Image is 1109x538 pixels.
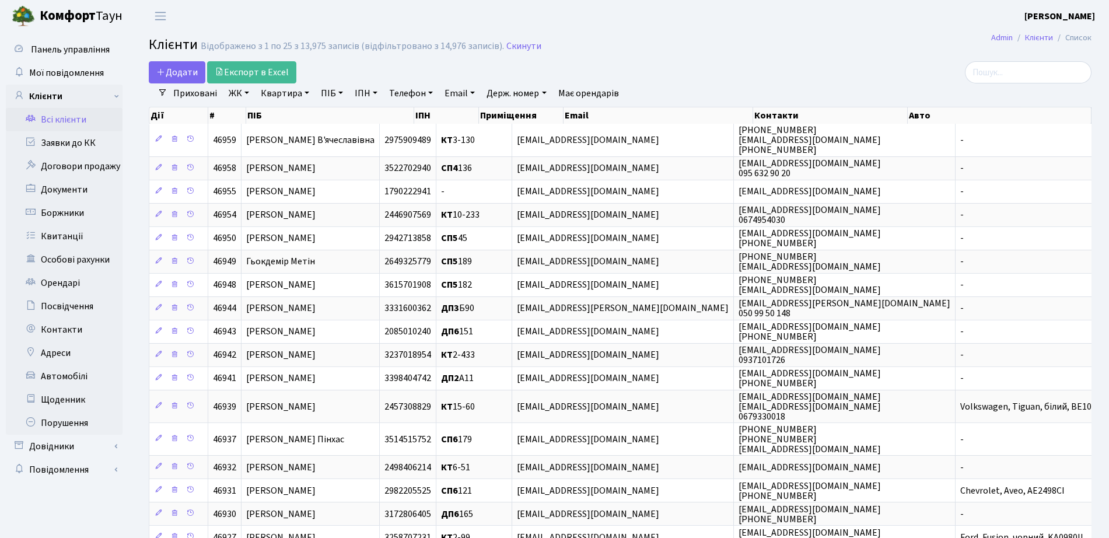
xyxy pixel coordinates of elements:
span: - [960,433,964,446]
span: [PERSON_NAME] В'ячеславівна [246,134,375,146]
span: 46941 [213,372,236,385]
span: [PERSON_NAME] [246,186,316,198]
span: [PERSON_NAME] [246,508,316,520]
span: 2649325779 [384,256,431,268]
img: logo.png [12,5,35,28]
a: Admin [991,32,1013,44]
span: 3331600362 [384,302,431,315]
span: 45 [441,232,467,245]
span: 189 [441,256,472,268]
b: СП6 [441,484,458,497]
span: [EMAIL_ADDRESS][DOMAIN_NAME] [EMAIL_ADDRESS][DOMAIN_NAME] 0679330018 [739,390,881,423]
span: [PERSON_NAME] Пінхас [246,433,344,446]
th: ІПН [414,107,479,124]
th: # [208,107,246,124]
span: - [960,302,964,315]
a: Посвідчення [6,295,123,318]
span: 3522702940 [384,162,431,175]
a: Боржники [6,201,123,225]
span: [EMAIL_ADDRESS][DOMAIN_NAME] [PHONE_NUMBER] [739,367,881,390]
a: Документи [6,178,123,201]
span: 46958 [213,162,236,175]
span: 46932 [213,461,236,474]
span: - [960,256,964,268]
b: КТ [441,209,453,222]
span: - [960,162,964,175]
span: Клієнти [149,34,198,55]
a: Держ. номер [482,83,551,103]
span: 3-130 [441,134,475,146]
span: - [960,326,964,338]
span: [EMAIL_ADDRESS][DOMAIN_NAME] [517,232,659,245]
span: [PERSON_NAME] [246,349,316,362]
span: - [960,209,964,222]
a: Повідомлення [6,458,123,481]
span: 3514515752 [384,433,431,446]
span: [EMAIL_ADDRESS][DOMAIN_NAME] [517,326,659,338]
b: ДП3 [441,302,459,315]
span: [EMAIL_ADDRESS][DOMAIN_NAME] [517,134,659,146]
span: - [441,186,445,198]
a: [PERSON_NAME] [1024,9,1095,23]
b: КТ [441,134,453,146]
th: Приміщення [479,107,564,124]
a: Клієнти [1025,32,1053,44]
a: Щоденник [6,388,123,411]
span: [EMAIL_ADDRESS][PERSON_NAME][DOMAIN_NAME] 050 99 50 148 [739,297,950,320]
a: Контакти [6,318,123,341]
span: [PERSON_NAME] [246,484,316,497]
span: [EMAIL_ADDRESS][PERSON_NAME][DOMAIN_NAME] [517,302,729,315]
span: 2498406214 [384,461,431,474]
a: Адреси [6,341,123,365]
a: Панель управління [6,38,123,61]
span: [EMAIL_ADDRESS][DOMAIN_NAME] [PHONE_NUMBER] [739,503,881,526]
span: [EMAIL_ADDRESS][DOMAIN_NAME] [517,209,659,222]
span: 46937 [213,433,236,446]
span: [EMAIL_ADDRESS][DOMAIN_NAME] 0674954030 [739,204,881,226]
span: - [960,186,964,198]
span: 165 [441,508,473,520]
span: 2975909489 [384,134,431,146]
a: Договори продажу [6,155,123,178]
th: ПІБ [246,107,414,124]
a: Клієнти [6,85,123,108]
span: [PERSON_NAME] [246,461,316,474]
span: 46950 [213,232,236,245]
span: [EMAIL_ADDRESS][DOMAIN_NAME] 095 632 90 20 [739,157,881,180]
span: 46959 [213,134,236,146]
span: - [960,372,964,385]
span: [EMAIL_ADDRESS][DOMAIN_NAME] [517,508,659,520]
span: А11 [441,372,474,385]
a: Додати [149,61,205,83]
th: Дії [149,107,208,124]
a: Приховані [169,83,222,103]
span: [EMAIL_ADDRESS][DOMAIN_NAME] [517,349,659,362]
span: [EMAIL_ADDRESS][DOMAIN_NAME] [517,461,659,474]
span: 3398404742 [384,372,431,385]
span: 46949 [213,256,236,268]
b: ДП2 [441,372,459,385]
span: 2085010240 [384,326,431,338]
span: [EMAIL_ADDRESS][DOMAIN_NAME] [PHONE_NUMBER] [739,480,881,502]
th: Авто [908,107,1091,124]
span: [PERSON_NAME] [246,372,316,385]
span: [EMAIL_ADDRESS][DOMAIN_NAME] 0937101726 [739,344,881,366]
b: СП5 [441,279,458,292]
span: 182 [441,279,472,292]
span: [EMAIL_ADDRESS][DOMAIN_NAME] [517,433,659,446]
b: СП6 [441,433,458,446]
b: Комфорт [40,6,96,25]
b: КТ [441,400,453,413]
span: [EMAIL_ADDRESS][DOMAIN_NAME] [517,400,659,413]
span: 3172806405 [384,508,431,520]
span: [PHONE_NUMBER] [PHONE_NUMBER] [EMAIL_ADDRESS][DOMAIN_NAME] [739,423,881,456]
span: Гьокдемір Метін [246,256,315,268]
span: - [960,508,964,520]
span: Мої повідомлення [29,67,104,79]
a: Квитанції [6,225,123,248]
span: 136 [441,162,472,175]
span: Панель управління [31,43,110,56]
b: КТ [441,461,453,474]
span: 15-60 [441,400,475,413]
span: 46939 [213,400,236,413]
